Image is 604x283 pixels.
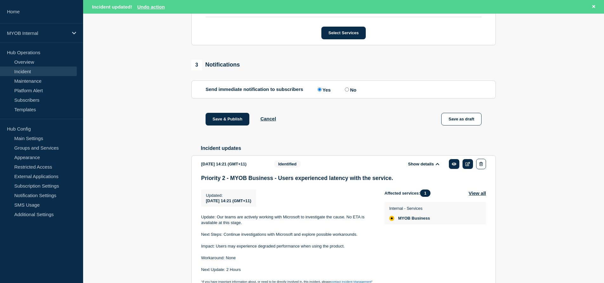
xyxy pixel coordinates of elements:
div: [DATE] 14:21 (GMT+11) [201,159,265,169]
p: Next Update: 2 Hours [201,267,374,273]
p: Send immediate notification to subscribers [206,87,303,93]
label: No [343,87,356,93]
button: View all [469,190,486,197]
div: Send immediate notification to subscribers [206,87,482,93]
p: Internal - Services [389,206,430,211]
p: MYOB Internal [7,30,68,36]
p: Impact: Users may experience degraded performance when using the product. [201,243,374,249]
span: Incident updated! [92,4,132,10]
button: Save & Publish [206,113,249,125]
label: Yes [316,87,331,93]
p: Next Steps: Continue investigations with Microsoft and explore possible workarounds. [201,232,374,237]
div: Notifications [191,60,240,70]
button: Undo action [137,4,165,10]
h2: Incident updates [201,145,496,151]
button: Show details [406,161,441,167]
h3: Priority 2 - MYOB Business - Users experienced latency with the service. [201,175,486,182]
span: 3 [191,60,202,70]
button: Select Services [321,27,365,39]
div: affected [389,216,394,221]
input: Yes [318,87,322,92]
button: Cancel [260,116,276,121]
span: Affected services: [384,190,434,197]
span: Identified [274,160,301,168]
p: Workaround: None [201,255,374,261]
button: Save as draft [441,113,482,125]
span: 1 [420,190,430,197]
p: Updated : [206,193,251,198]
span: MYOB Business [398,216,430,221]
span: [DATE] 14:21 (GMT+11) [206,198,251,203]
p: Update: Our teams are actively working with Microsoft to investigate the cause. No ETA is availab... [201,214,374,226]
input: No [345,87,349,92]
